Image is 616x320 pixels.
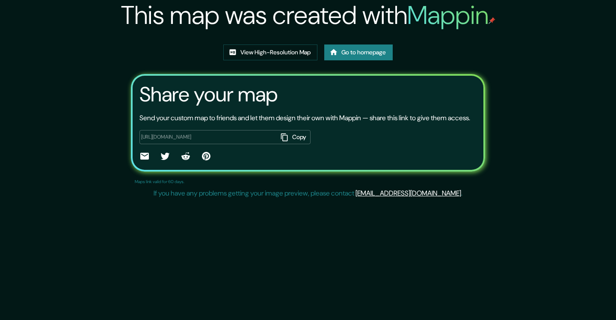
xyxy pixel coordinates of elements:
[489,17,495,24] img: mappin-pin
[139,83,278,107] h3: Share your map
[355,189,461,198] a: [EMAIL_ADDRESS][DOMAIN_NAME]
[324,44,393,60] a: Go to homepage
[154,188,462,199] p: If you have any problems getting your image preview, please contact .
[135,178,184,185] p: Maps link valid for 60 days.
[277,130,311,144] button: Copy
[223,44,317,60] a: View High-Resolution Map
[139,113,470,123] p: Send your custom map to friends and let them design their own with Mappin — share this link to gi...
